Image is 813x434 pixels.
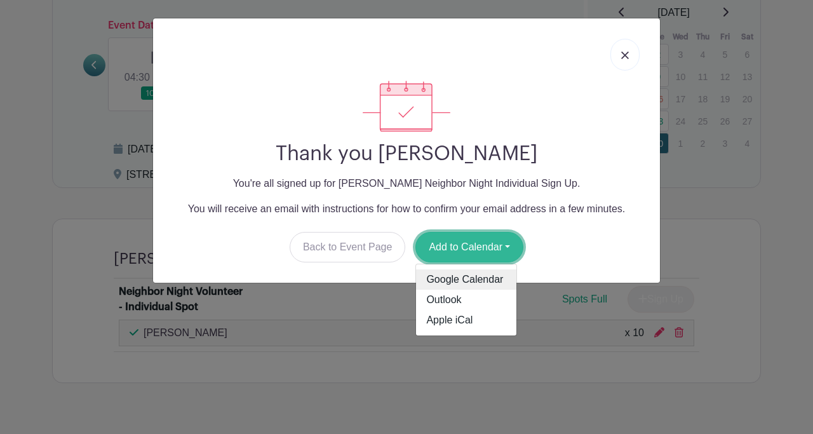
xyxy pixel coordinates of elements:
p: You will receive an email with instructions for how to confirm your email address in a few minutes. [163,201,650,217]
img: signup_complete-c468d5dda3e2740ee63a24cb0ba0d3ce5d8a4ecd24259e683200fb1569d990c8.svg [363,81,450,132]
img: close_button-5f87c8562297e5c2d7936805f587ecaba9071eb48480494691a3f1689db116b3.svg [621,51,629,59]
a: Google Calendar [416,269,516,290]
button: Add to Calendar [415,232,523,262]
p: You're all signed up for [PERSON_NAME] Neighbor Night Individual Sign Up. [163,176,650,191]
a: Back to Event Page [290,232,406,262]
a: Apple iCal [416,310,516,330]
h2: Thank you [PERSON_NAME] [163,142,650,166]
a: Outlook [416,290,516,310]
